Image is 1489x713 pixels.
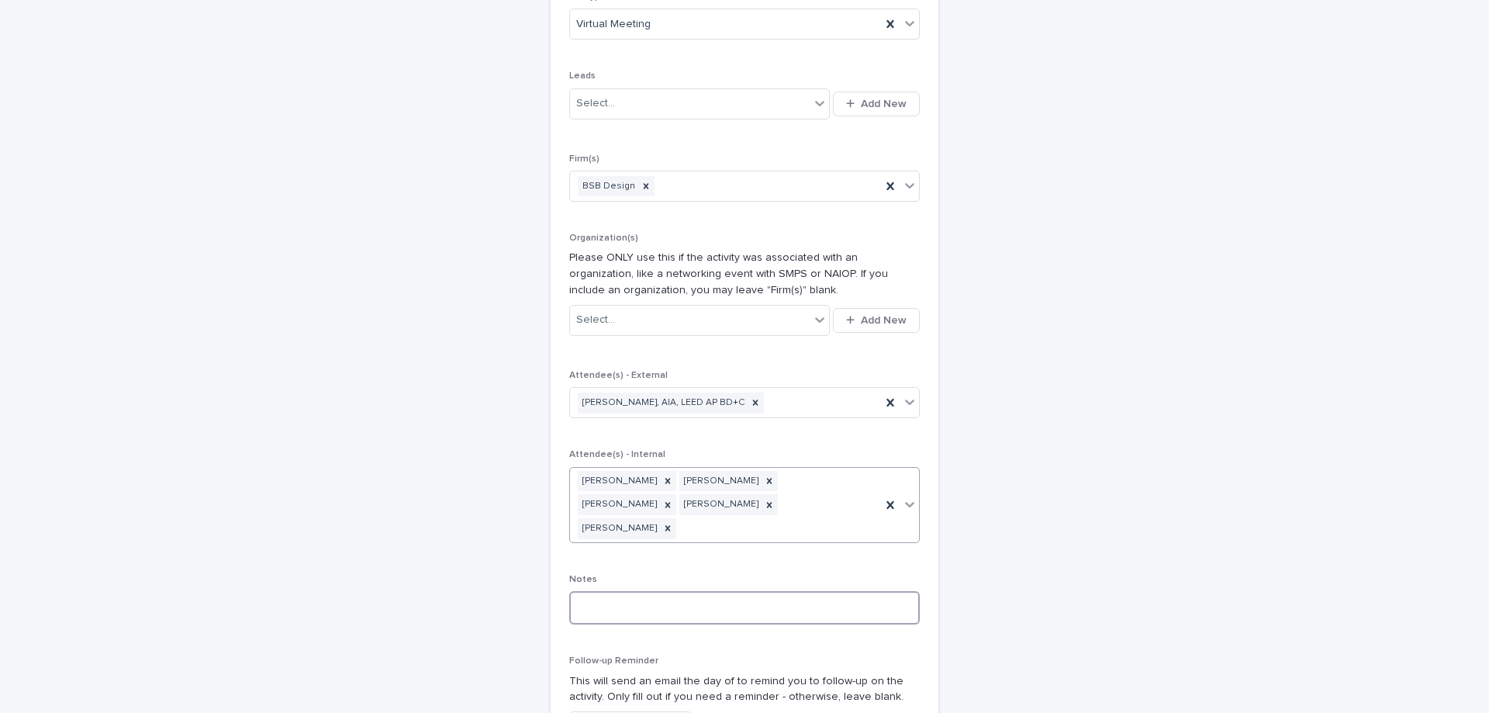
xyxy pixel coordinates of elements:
[578,176,637,197] div: BSB Design
[833,92,920,116] button: Add New
[569,673,920,706] p: This will send an email the day of to remind you to follow-up on the activity. Only fill out if y...
[679,471,761,492] div: [PERSON_NAME]
[833,308,920,333] button: Add New
[578,393,747,414] div: [PERSON_NAME], AIA, LEED AP BD+C
[569,371,668,380] span: Attendee(s) - External
[576,16,651,33] span: Virtual Meeting
[578,471,659,492] div: [PERSON_NAME]
[569,656,658,666] span: Follow-up Reminder
[569,250,920,298] p: Please ONLY use this if the activity was associated with an organization, like a networking event...
[569,575,597,584] span: Notes
[569,71,596,81] span: Leads
[576,312,615,328] div: Select...
[861,315,907,326] span: Add New
[569,234,638,243] span: Organization(s)
[576,95,615,112] div: Select...
[578,518,659,539] div: [PERSON_NAME]
[578,494,659,515] div: [PERSON_NAME]
[569,450,665,459] span: Attendee(s) - Internal
[861,99,907,109] span: Add New
[679,494,761,515] div: [PERSON_NAME]
[569,154,599,164] span: Firm(s)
